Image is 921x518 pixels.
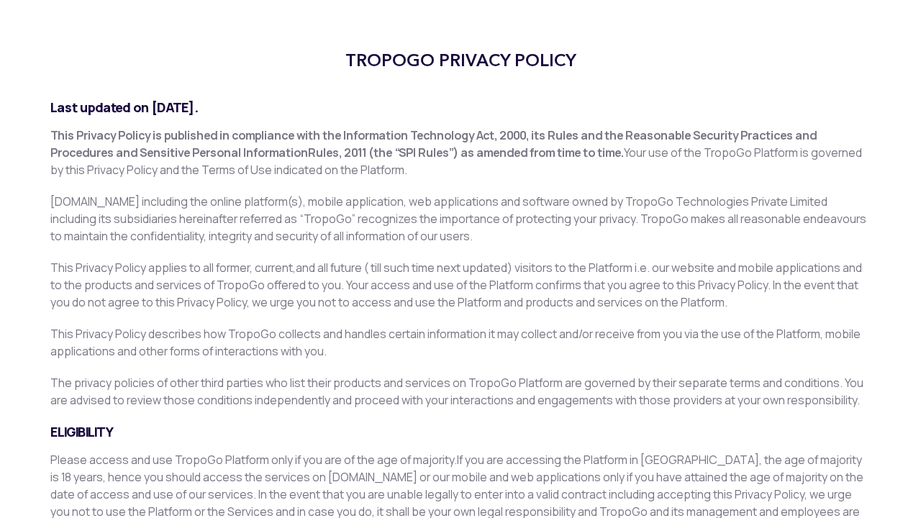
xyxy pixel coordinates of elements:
p: This Privacy Policy applies to all former, current,and all future ( till such time next updated) ... [50,260,871,312]
strong: This Privacy Policy is published in compliance with the Information Technology Act, 2000, its Rul... [50,128,817,160]
p: The privacy policies of other third parties who list their products and services on TropoGo Platf... [50,375,871,409]
p: [DOMAIN_NAME] including the online platform(s), mobile application, web applications and software... [50,194,871,245]
p: Your use of the TropoGo Platform is governed by this Privacy Policy and the Terms of Use indicate... [50,127,871,179]
h1: TROPOGO PRIVACY POLICY [50,43,871,78]
h2: ELIGIBILITY [50,424,871,441]
h2: Last updated on [DATE]. [50,99,871,117]
p: This Privacy Policy describes how TropoGo collects and handles certain information it may collect... [50,326,871,360]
